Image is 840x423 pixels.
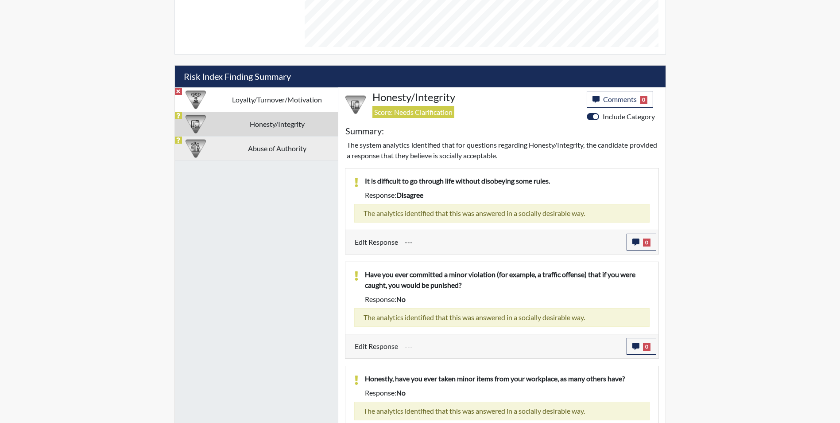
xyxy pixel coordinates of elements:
[175,66,666,87] h5: Risk Index Finding Summary
[217,87,338,112] td: Loyalty/Turnover/Motivation
[347,140,657,161] p: The system analytics identified that for questions regarding Honesty/Integrity, the candidate pro...
[640,96,648,104] span: 0
[398,338,627,355] div: Update the test taker's response, the change might impact the score
[186,114,206,134] img: CATEGORY%20ICON-11.a5f294f4.png
[396,388,406,397] span: no
[396,295,406,303] span: no
[355,338,398,355] label: Edit Response
[354,402,650,420] div: The analytics identified that this was answered in a socially desirable way.
[365,373,650,384] p: Honestly, have you ever taken minor items from your workplace, as many others have?
[217,136,338,161] td: Abuse of Authority
[398,234,627,251] div: Update the test taker's response, the change might impact the score
[354,204,650,223] div: The analytics identified that this was answered in a socially desirable way.
[372,106,454,118] span: Score: Needs Clarification
[354,308,650,327] div: The analytics identified that this was answered in a socially desirable way.
[358,190,656,200] div: Response:
[627,234,656,251] button: 0
[345,125,384,136] h5: Summary:
[358,388,656,398] div: Response:
[358,294,656,305] div: Response:
[587,91,654,108] button: Comments0
[627,338,656,355] button: 0
[372,91,580,104] h4: Honesty/Integrity
[643,239,650,247] span: 0
[186,90,206,110] img: CATEGORY%20ICON-17.40ef8247.png
[345,94,366,115] img: CATEGORY%20ICON-11.a5f294f4.png
[365,269,650,290] p: Have you ever committed a minor violation (for example, a traffic offense) that if you were caugh...
[355,234,398,251] label: Edit Response
[217,112,338,136] td: Honesty/Integrity
[603,111,655,122] label: Include Category
[396,191,423,199] span: disagree
[186,138,206,159] img: CATEGORY%20ICON-01.94e51fac.png
[603,95,637,103] span: Comments
[643,343,650,351] span: 0
[365,176,650,186] p: It is difficult to go through life without disobeying some rules.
